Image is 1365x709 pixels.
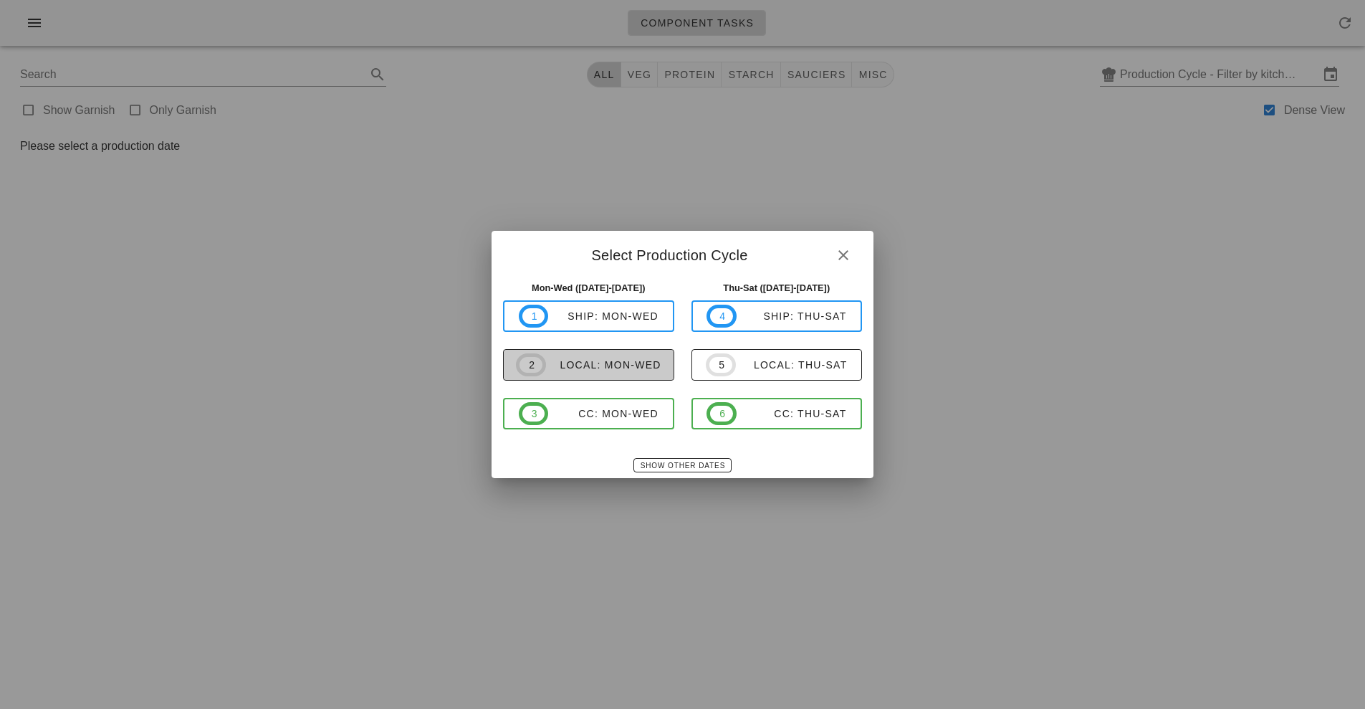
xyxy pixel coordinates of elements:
[503,300,674,332] button: 1ship: Mon-Wed
[503,349,674,381] button: 2local: Mon-Wed
[492,231,873,275] div: Select Production Cycle
[548,310,658,322] div: ship: Mon-Wed
[718,357,724,373] span: 5
[723,282,830,293] strong: Thu-Sat ([DATE]-[DATE])
[640,462,725,470] span: Show Other Dates
[528,357,534,373] span: 2
[691,349,863,381] button: 5local: Thu-Sat
[691,398,863,429] button: 6CC: Thu-Sat
[719,308,724,324] span: 4
[546,359,661,371] div: local: Mon-Wed
[633,458,732,472] button: Show Other Dates
[531,406,537,422] span: 3
[531,308,537,324] span: 1
[691,300,863,332] button: 4ship: Thu-Sat
[532,282,646,293] strong: Mon-Wed ([DATE]-[DATE])
[548,408,658,419] div: CC: Mon-Wed
[503,398,674,429] button: 3CC: Mon-Wed
[737,408,847,419] div: CC: Thu-Sat
[737,310,847,322] div: ship: Thu-Sat
[719,406,724,422] span: 6
[736,359,848,371] div: local: Thu-Sat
